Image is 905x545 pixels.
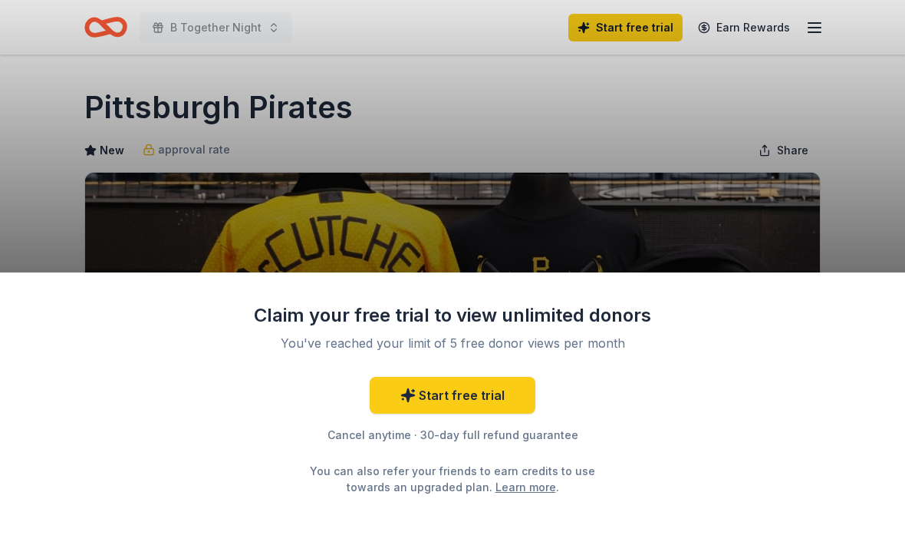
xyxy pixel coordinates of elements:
div: You can also refer your friends to earn credits to use towards an upgraded plan. . [296,463,609,495]
a: Learn more [495,479,556,495]
div: You've reached your limit of 5 free donor views per month [271,334,633,352]
div: Cancel anytime · 30-day full refund guarantee [253,426,652,444]
div: Claim your free trial to view unlimited donors [253,303,652,328]
a: Start free trial [370,377,535,414]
